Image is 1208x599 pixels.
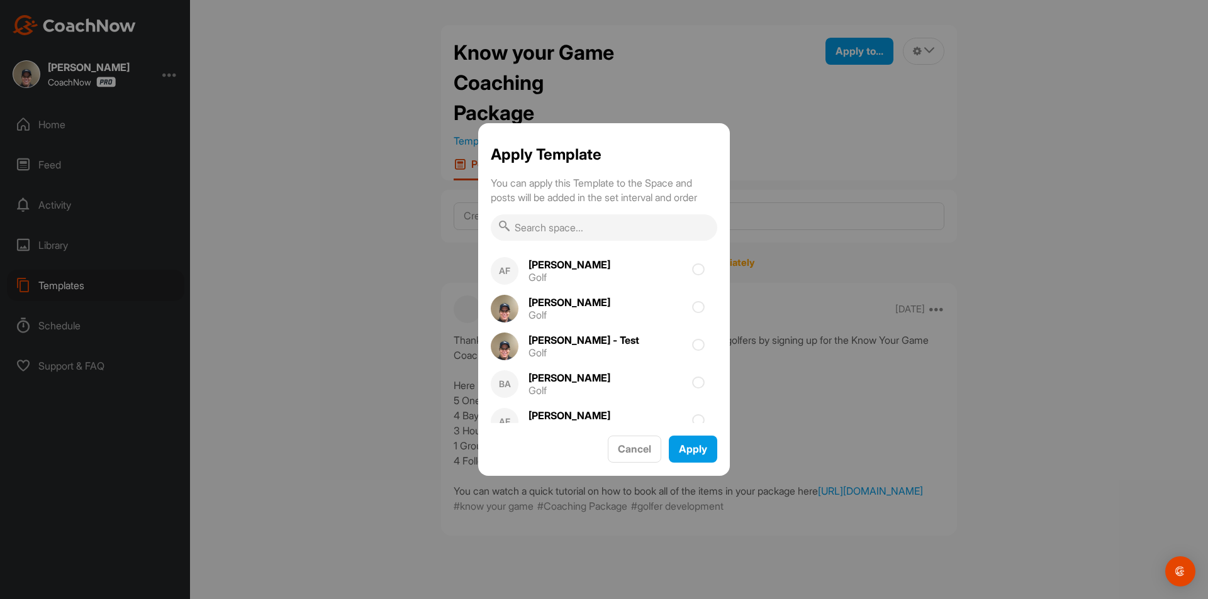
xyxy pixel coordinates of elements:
[528,348,639,358] div: Golf
[491,214,717,241] input: Search space...
[608,436,661,463] button: Cancel
[491,143,717,166] h1: Apply Template
[528,410,610,420] div: [PERSON_NAME]
[491,295,518,322] img: square_df18f7c94d890d77d2112fb6bf60b978.jpg
[528,310,610,320] div: Golf
[679,442,707,455] span: Apply
[1165,556,1195,586] div: Open Intercom Messenger
[491,176,717,204] p: You can apply this Template to the Space and posts will be added in the set interval and order
[491,332,518,360] img: square_df18f7c94d890d77d2112fb6bf60b978.jpg
[528,272,610,282] div: Golf
[528,335,639,345] div: [PERSON_NAME] - Test
[528,373,610,383] div: [PERSON_NAME]
[669,436,717,463] button: Apply
[528,297,610,307] div: [PERSON_NAME]
[618,442,651,455] span: Cancel
[528,385,610,395] div: Golf
[491,257,518,285] div: AF
[491,370,518,398] div: BA
[528,260,610,270] div: [PERSON_NAME]
[491,408,518,436] div: AF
